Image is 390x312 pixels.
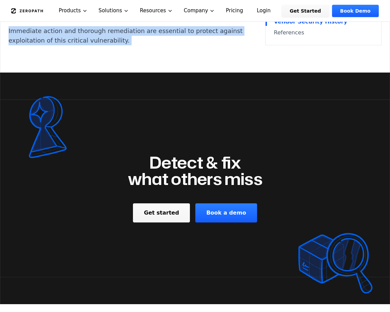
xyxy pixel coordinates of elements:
[274,18,373,26] a: Vendor Security History
[249,5,279,17] a: Login
[282,5,329,17] a: Get Started
[128,154,262,187] h2: Detect & fix what others miss
[133,203,190,222] a: Get started
[195,203,257,222] a: Book a demo
[274,29,373,37] a: References
[332,5,379,17] a: Book Demo
[9,26,257,45] p: Immediate action and thorough remediation are essential to protect against exploitation of this c...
